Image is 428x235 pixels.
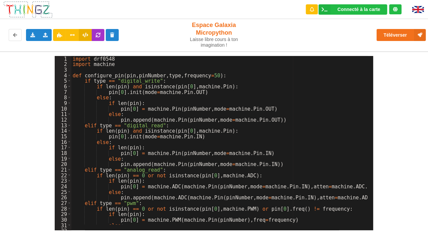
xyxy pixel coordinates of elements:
[55,117,71,123] div: 12
[55,184,71,189] div: 24
[55,156,71,162] div: 19
[55,78,71,84] div: 5
[3,1,53,18] img: thingz_logo.png
[55,150,71,156] div: 18
[55,123,71,128] div: 13
[55,228,71,234] div: 32
[55,111,71,117] div: 11
[377,29,426,41] button: Téléverser
[55,106,71,112] div: 10
[55,167,71,173] div: 21
[55,145,71,150] div: 17
[55,200,71,206] div: 27
[55,173,71,178] div: 22
[55,178,71,184] div: 23
[55,56,71,62] div: 1
[55,211,71,217] div: 29
[55,61,71,67] div: 2
[55,139,71,145] div: 16
[55,195,71,200] div: 26
[55,67,71,73] div: 3
[55,73,71,78] div: 4
[55,100,71,106] div: 9
[55,161,71,167] div: 20
[55,189,71,195] div: 25
[55,89,71,95] div: 7
[319,4,387,15] div: Ta base fonctionne bien !
[412,6,424,13] img: gb.png
[338,7,380,12] div: Connecté à la carte
[55,134,71,139] div: 15
[178,21,250,48] div: Espace Galaxia Micropython
[389,4,402,14] div: Tu es connecté au serveur de création de Thingz
[55,84,71,89] div: 6
[55,128,71,134] div: 14
[55,206,71,212] div: 28
[55,223,71,228] div: 31
[55,95,71,100] div: 8
[55,217,71,223] div: 30
[178,37,250,48] div: Laisse libre cours à ton imagination !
